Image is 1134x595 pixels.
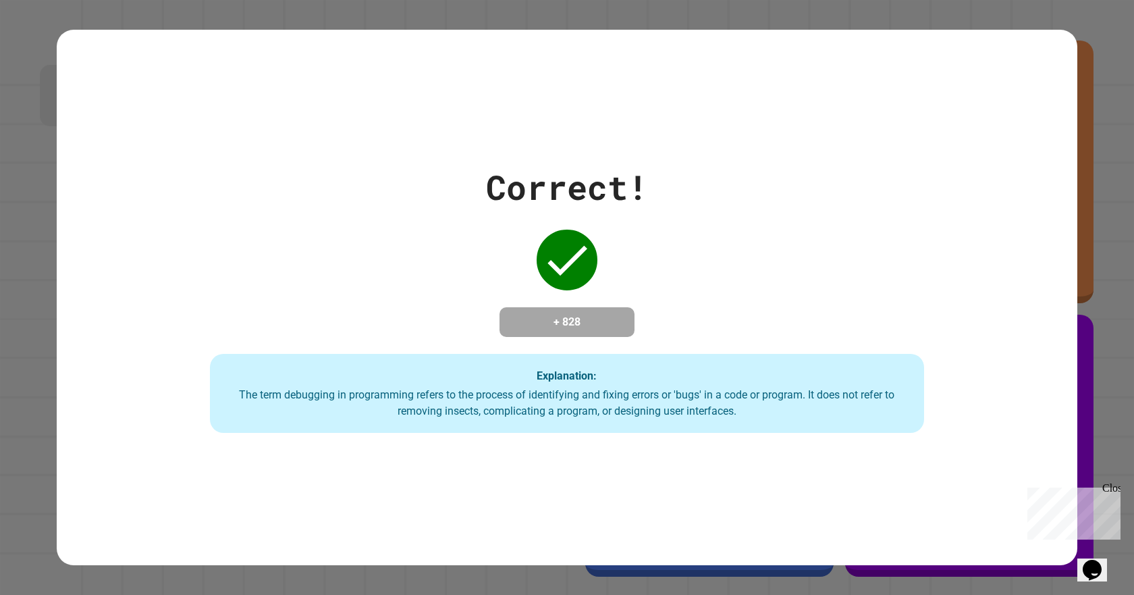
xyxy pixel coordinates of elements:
div: Correct! [486,162,648,213]
div: The term debugging in programming refers to the process of identifying and fixing errors or 'bugs... [223,387,911,419]
h4: + 828 [513,314,621,330]
div: Chat with us now!Close [5,5,93,86]
iframe: chat widget [1077,541,1120,581]
strong: Explanation: [537,369,597,382]
iframe: chat widget [1022,482,1120,540]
